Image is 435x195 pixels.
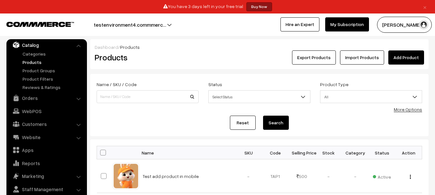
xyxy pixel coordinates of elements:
h2: Products [95,52,198,62]
a: Website [8,131,85,143]
a: Product Filters [21,75,85,82]
a: Import Products [340,50,384,65]
a: Products [21,59,85,66]
td: TAP1 [262,159,288,193]
th: Category [342,146,369,159]
a: Product Groups [21,67,85,74]
a: My Subscription [325,17,369,31]
button: Export Products [292,50,336,65]
img: user [419,20,429,30]
a: Apps [8,144,85,156]
button: testenvironment4.commmerc… [71,17,189,33]
a: Catalog [8,39,85,51]
th: Stock [315,146,342,159]
span: Select Status [209,91,310,102]
button: [PERSON_NAME] [377,17,432,33]
div: / [95,44,424,50]
a: Reviews & Ratings [21,84,85,91]
img: COMMMERCE [6,22,74,27]
a: Orders [8,92,85,104]
label: Status [208,81,222,88]
a: × [421,3,429,11]
th: Status [369,146,395,159]
span: Select Status [208,90,310,103]
td: 500 [288,159,315,193]
th: Name [139,146,235,159]
a: COMMMERCE [6,20,63,28]
a: Add Product [388,50,424,65]
label: Name / SKU / Code [97,81,137,88]
a: Hire an Expert [280,17,319,31]
a: Test add product in mobile [143,173,199,179]
th: Action [395,146,422,159]
label: Product Type [320,81,348,88]
a: Reset [230,116,256,130]
span: All [320,90,422,103]
span: Products [120,44,140,50]
div: You have 3 days left in your free trial [2,2,433,11]
th: SKU [235,146,262,159]
img: Menu [410,175,411,179]
a: Customers [8,118,85,130]
a: Staff Management [8,183,85,195]
a: Marketing [8,170,85,182]
span: Active [373,172,391,180]
td: - [315,159,342,193]
a: Buy Now [246,2,272,11]
a: More Options [394,107,422,112]
td: - [342,159,369,193]
th: Code [262,146,288,159]
td: - [235,159,262,193]
a: Categories [21,50,85,57]
th: Selling Price [288,146,315,159]
a: WebPOS [8,105,85,117]
a: Reports [8,157,85,169]
input: Name / SKU / Code [97,90,199,103]
a: Dashboard [95,44,118,50]
span: All [320,91,422,102]
button: Search [263,116,289,130]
